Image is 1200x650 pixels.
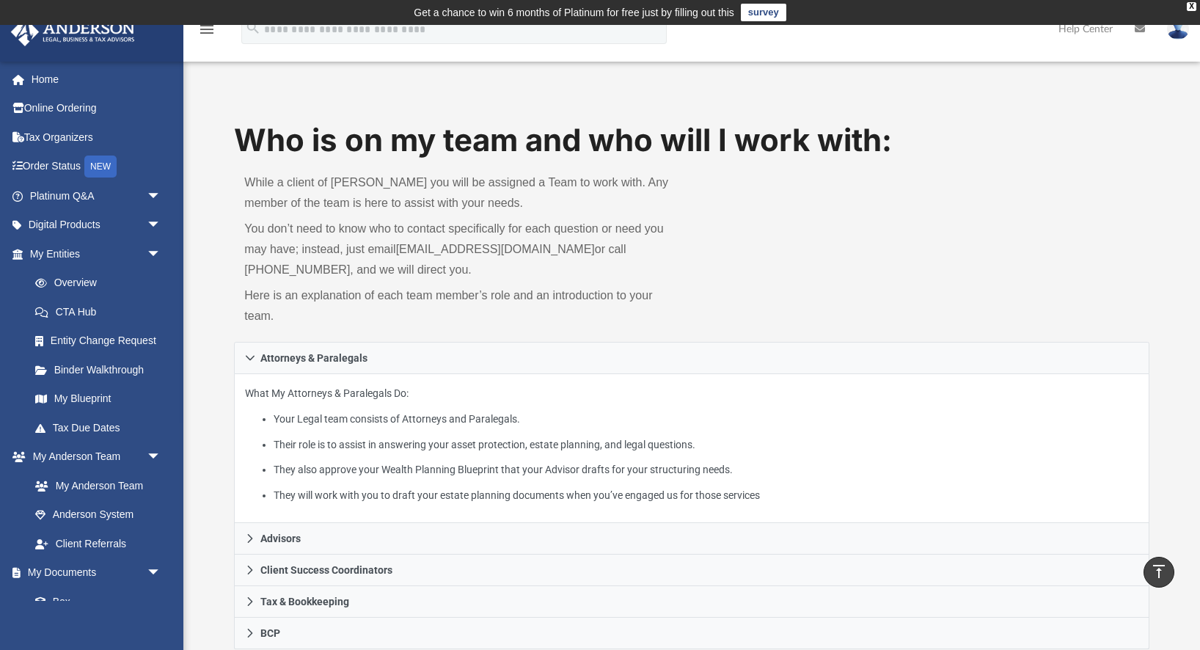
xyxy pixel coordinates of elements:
[147,239,176,269] span: arrow_drop_down
[1167,18,1189,40] img: User Pic
[198,28,216,38] a: menu
[414,4,734,21] div: Get a chance to win 6 months of Platinum for free just by filling out this
[21,413,183,442] a: Tax Due Dates
[21,471,169,500] a: My Anderson Team
[260,565,392,575] span: Client Success Coordinators
[10,558,176,588] a: My Documentsarrow_drop_down
[234,618,1149,649] a: BCP
[260,533,301,544] span: Advisors
[234,342,1149,374] a: Attorneys & Paralegals
[21,529,176,558] a: Client Referrals
[234,523,1149,555] a: Advisors
[234,586,1149,618] a: Tax & Bookkeeping
[84,156,117,178] div: NEW
[21,269,183,298] a: Overview
[10,211,183,240] a: Digital Productsarrow_drop_down
[245,384,1138,504] p: What My Attorneys & Paralegals Do:
[274,486,1138,505] li: They will work with you to draft your estate planning documents when you’ve engaged us for those ...
[274,436,1138,454] li: Their role is to assist in answering your asset protection, estate planning, and legal questions.
[147,181,176,211] span: arrow_drop_down
[21,326,183,356] a: Entity Change Request
[260,628,280,638] span: BCP
[234,555,1149,586] a: Client Success Coordinators
[10,442,176,472] a: My Anderson Teamarrow_drop_down
[245,20,261,36] i: search
[21,384,176,414] a: My Blueprint
[10,94,183,123] a: Online Ordering
[244,172,681,213] p: While a client of [PERSON_NAME] you will be assigned a Team to work with. Any member of the team ...
[198,21,216,38] i: menu
[10,239,183,269] a: My Entitiesarrow_drop_down
[147,442,176,472] span: arrow_drop_down
[10,123,183,152] a: Tax Organizers
[274,410,1138,428] li: Your Legal team consists of Attorneys and Paralegals.
[10,65,183,94] a: Home
[10,152,183,182] a: Order StatusNEW
[274,461,1138,479] li: They also approve your Wealth Planning Blueprint that your Advisor drafts for your structuring ne...
[1144,557,1174,588] a: vertical_align_top
[21,297,183,326] a: CTA Hub
[741,4,786,21] a: survey
[244,285,681,326] p: Here is an explanation of each team member’s role and an introduction to your team.
[147,211,176,241] span: arrow_drop_down
[1187,2,1196,11] div: close
[7,18,139,46] img: Anderson Advisors Platinum Portal
[244,219,681,280] p: You don’t need to know who to contact specifically for each question or need you may have; instea...
[21,355,183,384] a: Binder Walkthrough
[234,374,1149,523] div: Attorneys & Paralegals
[260,353,367,363] span: Attorneys & Paralegals
[21,500,176,530] a: Anderson System
[147,558,176,588] span: arrow_drop_down
[10,181,183,211] a: Platinum Q&Aarrow_drop_down
[260,596,349,607] span: Tax & Bookkeeping
[1150,563,1168,580] i: vertical_align_top
[21,587,169,616] a: Box
[396,243,595,255] a: [EMAIL_ADDRESS][DOMAIN_NAME]
[234,119,1149,162] h1: Who is on my team and who will I work with:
